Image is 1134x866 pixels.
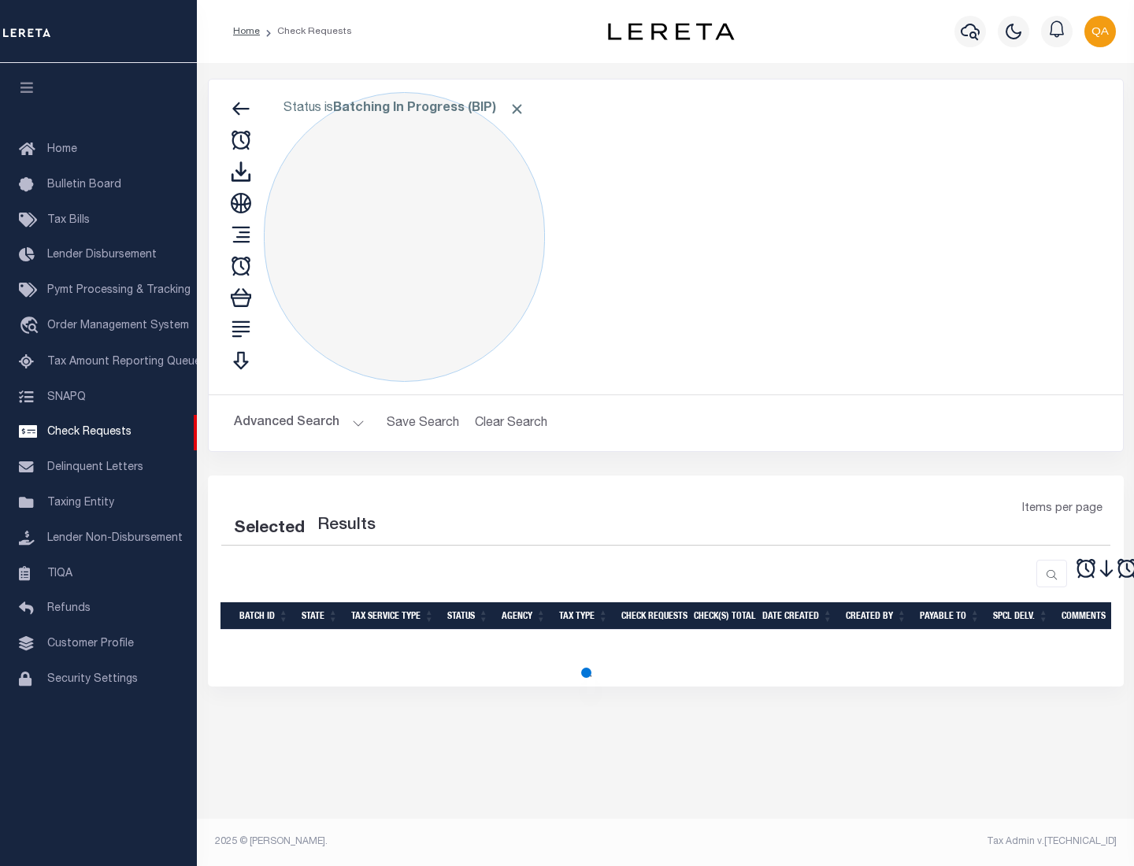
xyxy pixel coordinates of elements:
[913,602,987,630] th: Payable To
[47,391,86,402] span: SNAPQ
[317,513,376,538] label: Results
[47,427,132,438] span: Check Requests
[47,320,189,331] span: Order Management System
[377,408,469,439] button: Save Search
[441,602,495,630] th: Status
[47,357,201,368] span: Tax Amount Reporting Queue
[47,250,157,261] span: Lender Disbursement
[839,602,913,630] th: Created By
[1055,602,1126,630] th: Comments
[615,602,687,630] th: Check Requests
[234,516,305,542] div: Selected
[47,638,134,649] span: Customer Profile
[47,144,77,155] span: Home
[233,27,260,36] a: Home
[1022,501,1102,518] span: Items per page
[608,23,734,40] img: logo-dark.svg
[47,215,90,226] span: Tax Bills
[987,602,1055,630] th: Spcl Delv.
[687,602,756,630] th: Check(s) Total
[47,179,121,191] span: Bulletin Board
[756,602,839,630] th: Date Created
[260,24,352,39] li: Check Requests
[47,462,143,473] span: Delinquent Letters
[677,835,1117,849] div: Tax Admin v.[TECHNICAL_ID]
[19,316,44,337] i: travel_explore
[203,835,666,849] div: 2025 © [PERSON_NAME].
[47,568,72,579] span: TIQA
[233,602,295,630] th: Batch Id
[345,602,441,630] th: Tax Service Type
[553,602,615,630] th: Tax Type
[509,101,525,117] span: Click to Remove
[333,102,525,115] b: Batching In Progress (BIP)
[234,408,365,439] button: Advanced Search
[295,602,345,630] th: State
[47,498,114,509] span: Taxing Entity
[495,602,553,630] th: Agency
[1084,16,1116,47] img: svg+xml;base64,PHN2ZyB4bWxucz0iaHR0cDovL3d3dy53My5vcmcvMjAwMC9zdmciIHBvaW50ZXItZXZlbnRzPSJub25lIi...
[264,92,545,382] div: Click to Edit
[47,285,191,296] span: Pymt Processing & Tracking
[47,603,91,614] span: Refunds
[47,533,183,544] span: Lender Non-Disbursement
[469,408,554,439] button: Clear Search
[47,674,138,685] span: Security Settings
